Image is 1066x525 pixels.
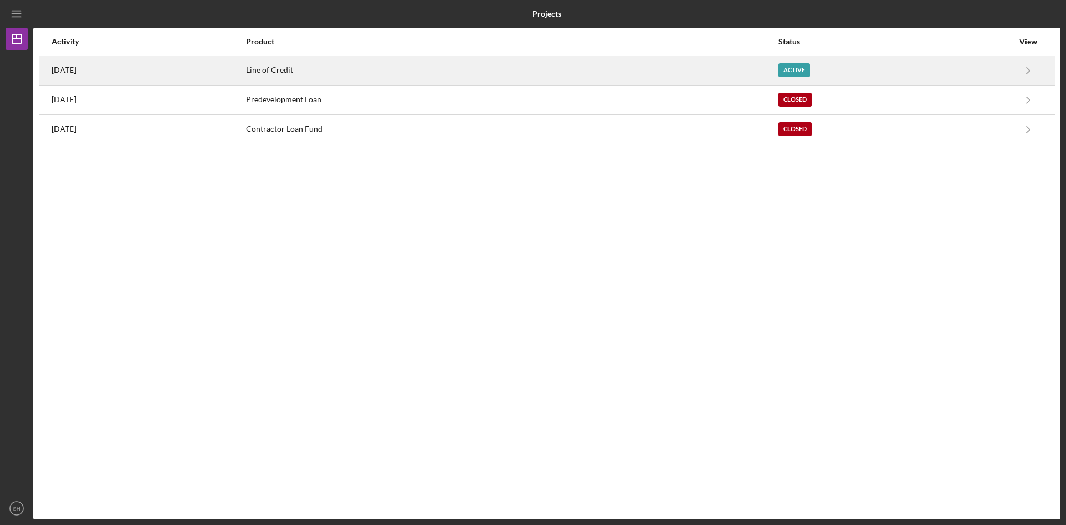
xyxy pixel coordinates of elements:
div: Closed [778,122,812,136]
div: Line of Credit [246,57,778,84]
time: 2023-08-16 22:04 [52,124,76,133]
div: Product [246,37,778,46]
time: 2023-09-01 16:56 [52,95,76,104]
text: SH [13,506,20,512]
div: Closed [778,93,812,107]
div: View [1014,37,1042,46]
div: Status [778,37,1013,46]
div: Contractor Loan Fund [246,116,778,143]
button: SH [6,497,28,519]
div: Predevelopment Loan [246,86,778,114]
b: Projects [532,9,561,18]
div: Activity [52,37,245,46]
div: Active [778,63,810,77]
time: 2025-09-04 18:20 [52,66,76,74]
